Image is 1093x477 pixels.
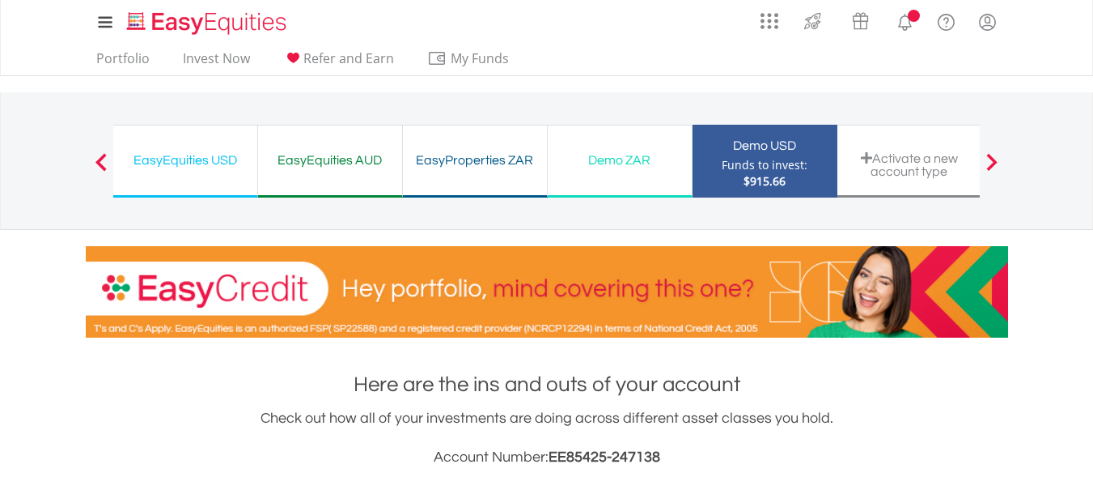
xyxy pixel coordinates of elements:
[121,4,293,36] a: Home page
[884,4,926,36] a: Notifications
[702,134,828,157] div: Demo USD
[967,4,1008,40] a: My Profile
[123,149,248,172] div: EasyEquities USD
[976,161,1008,177] button: Next
[799,8,826,34] img: thrive-v2.svg
[86,370,1008,399] h1: Here are the ins and outs of your account
[427,48,533,69] span: My Funds
[277,50,400,75] a: Refer and Earn
[847,151,972,178] div: Activate a new account type
[837,4,884,34] a: Vouchers
[124,10,293,36] img: EasyEquities_Logo.png
[86,246,1008,338] img: EasyCredit Promotion Banner
[847,8,874,34] img: vouchers-v2.svg
[303,49,394,67] span: Refer and Earn
[760,12,778,30] img: grid-menu-icon.svg
[557,149,682,172] div: Demo ZAR
[90,50,156,75] a: Portfolio
[268,149,392,172] div: EasyEquities AUD
[85,161,117,177] button: Previous
[750,4,789,30] a: AppsGrid
[413,149,537,172] div: EasyProperties ZAR
[549,449,660,465] span: EE85425-247138
[86,407,1008,469] div: Check out how all of your investments are doing across different asset classes you hold.
[722,157,807,173] div: Funds to invest:
[86,446,1008,469] h3: Account Number:
[743,173,786,189] span: $915.66
[176,50,256,75] a: Invest Now
[926,4,967,36] a: FAQ's and Support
